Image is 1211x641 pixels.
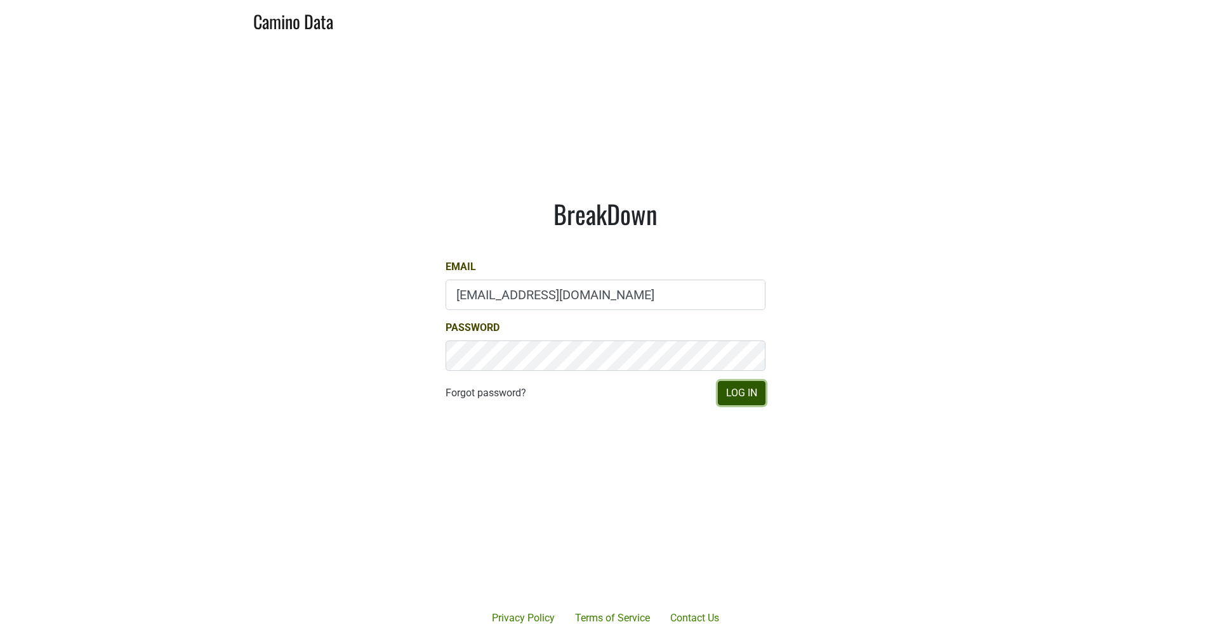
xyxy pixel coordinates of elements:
label: Email [446,259,476,275]
a: Camino Data [253,5,333,35]
a: Forgot password? [446,385,526,401]
a: Terms of Service [565,605,660,631]
button: Log In [718,381,765,405]
a: Contact Us [660,605,729,631]
a: Privacy Policy [482,605,565,631]
h1: BreakDown [446,198,765,229]
label: Password [446,320,500,335]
